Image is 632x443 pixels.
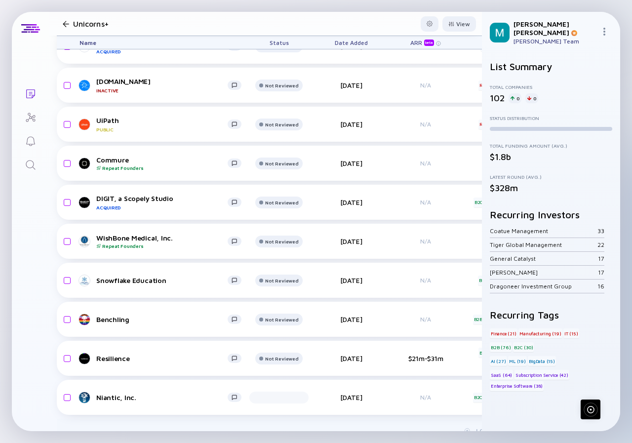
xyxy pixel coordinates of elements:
div: [DATE] [323,81,379,89]
div: Not Reviewed [265,239,298,244]
div: N/A [394,394,458,401]
a: UiPathPublic [79,116,249,132]
div: Total Companies [490,84,612,90]
div: Coatue Management [490,227,597,235]
div: Not Reviewed [265,356,298,362]
div: Enterprise Software (38) [490,381,544,391]
div: N/A [394,238,458,245]
div: Public [96,126,228,132]
div: Total Funding Amount (Avg.) [490,143,612,149]
div: Benchling [96,315,228,323]
div: Not Reviewed [265,200,298,205]
div: Date Added [323,36,379,49]
div: B2C (30) [513,342,534,352]
div: Commure [96,156,228,171]
div: 33 [597,227,604,235]
div: BigData (15) [528,356,556,366]
div: B2C [474,198,484,207]
div: Acquired [96,48,228,54]
div: ML (19) [508,356,527,366]
div: Tiger Global Management [490,241,597,248]
div: Name [72,36,249,49]
a: Niantic, Inc. [79,392,249,403]
h1: Unicorns+ [73,19,109,28]
div: B2B [473,315,483,324]
div: Subscription Service (42) [514,370,569,380]
button: View [442,16,476,32]
div: 16 [597,282,604,290]
img: Menu [600,28,608,36]
img: Loading [461,425,473,437]
div: $21m-$31m [394,354,458,362]
div: Snowflake Education [96,276,228,284]
a: Lists [12,81,49,105]
img: Mordechai Profile Picture [490,23,510,42]
a: Search [12,152,49,176]
div: SaaS (64) [490,370,513,380]
a: DIGIT, a Scopely StudioAcquired [79,194,249,210]
div: Retail & eCommerce [478,120,522,129]
div: 102 [490,93,505,103]
div: [PERSON_NAME] [490,269,598,276]
div: [DATE] [323,198,379,206]
div: Finance (21) [490,328,517,338]
div: N/A [394,199,458,206]
div: Resilience [96,354,228,362]
div: Dragoneer Investment Group [490,282,597,290]
div: Manufacturing (19) [518,328,562,338]
div: N/A [394,277,458,284]
h2: List Summary [490,61,612,72]
div: IT (15) [563,328,579,338]
div: N/A [394,316,458,323]
div: Tags [473,36,528,49]
h2: Recurring Investors [490,209,612,220]
div: beta [424,40,434,46]
div: Inactive [96,87,228,93]
div: 0 [525,93,538,103]
div: B2B [478,348,489,358]
div: Repeat Founders [96,165,228,171]
div: B2C [473,393,483,403]
div: Not Reviewed [265,161,298,166]
div: WishBone Medical, Inc. [96,234,228,249]
div: UiPath [96,116,228,132]
div: Not Reviewed [265,317,298,322]
div: [DATE] [323,237,379,245]
a: WishBone Medical, Inc.Repeat Founders [79,234,249,249]
div: ARR [410,39,436,46]
div: [DATE] [323,159,379,167]
a: [DOMAIN_NAME]Inactive [79,77,249,93]
div: $328m [490,183,612,193]
div: General Catalyst [490,255,598,262]
div: [DATE] [323,276,379,284]
a: Investor Map [12,105,49,128]
div: N/A [394,160,458,167]
div: Acquired [96,204,228,210]
div: [PERSON_NAME] Team [513,38,596,45]
a: Snowflake Education [79,275,249,286]
div: B2B (76) [490,342,512,352]
a: Benchling [79,314,249,325]
div: [DATE] [323,354,379,362]
div: [DATE] [323,120,379,128]
div: 17 [598,269,604,276]
div: Repeat Founders [96,243,228,249]
div: 17 [598,255,604,262]
a: Reminders [12,128,49,152]
div: [PERSON_NAME] [PERSON_NAME] [513,20,596,37]
div: [DATE] [323,315,379,323]
div: 22 [597,241,604,248]
a: Resilience [79,353,249,364]
div: B2B [478,276,488,285]
div: Latest Round (Avg.) [490,174,612,180]
div: N/A [394,81,458,89]
div: Niantic, Inc. [96,393,228,402]
div: 0 [509,93,521,103]
h2: Recurring Tags [490,309,612,321]
span: Status [270,39,289,46]
div: [DATE] [323,393,379,402]
a: CommureRepeat Founders [79,156,249,171]
div: N/A [394,121,458,128]
div: Not Reviewed [265,82,298,88]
